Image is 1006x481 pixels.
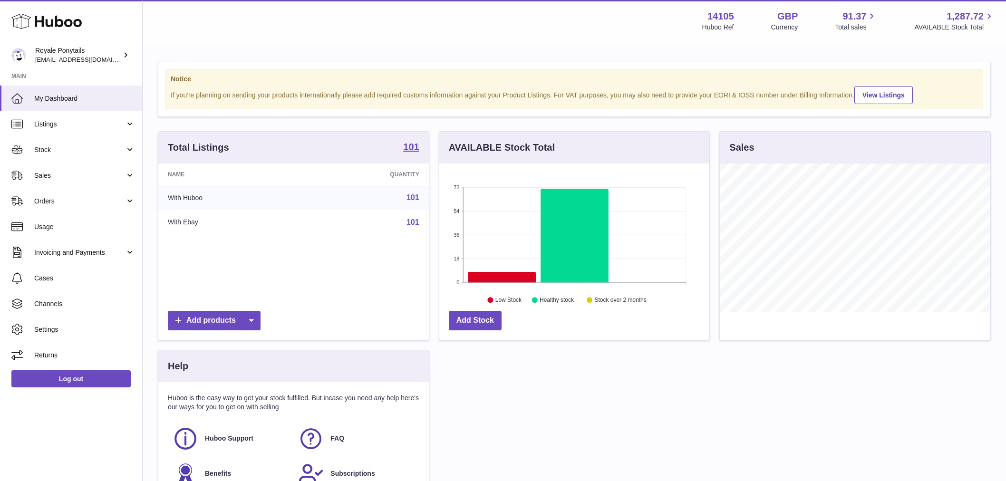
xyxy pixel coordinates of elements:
[914,23,995,32] span: AVAILABLE Stock Total
[835,10,877,32] a: 91.37 Total sales
[168,141,229,154] h3: Total Listings
[34,120,125,129] span: Listings
[406,193,419,202] a: 101
[403,142,419,152] strong: 101
[168,394,419,412] p: Huboo is the easy way to get your stock fulfilled. But incase you need any help here's our ways f...
[34,325,135,334] span: Settings
[35,56,140,63] span: [EMAIL_ADDRESS][DOMAIN_NAME]
[330,469,375,478] span: Subscriptions
[298,426,414,452] a: FAQ
[454,184,459,190] text: 72
[771,23,798,32] div: Currency
[707,10,734,23] strong: 14105
[168,311,261,330] a: Add products
[495,297,522,304] text: Low Stock
[35,46,121,64] div: Royale Ponytails
[171,85,978,104] div: If you're planning on sending your products internationally please add required customs informati...
[34,197,125,206] span: Orders
[454,256,459,261] text: 18
[456,279,459,285] text: 0
[449,141,555,154] h3: AVAILABLE Stock Total
[914,10,995,32] a: 1,287.72 AVAILABLE Stock Total
[34,145,125,154] span: Stock
[205,434,253,443] span: Huboo Support
[777,10,798,23] strong: GBP
[34,222,135,231] span: Usage
[173,426,289,452] a: Huboo Support
[158,185,301,210] td: With Huboo
[34,248,125,257] span: Invoicing and Payments
[171,75,978,84] strong: Notice
[842,10,866,23] span: 91.37
[854,86,913,104] a: View Listings
[454,232,459,238] text: 36
[168,360,188,373] h3: Help
[158,164,301,185] th: Name
[34,274,135,283] span: Cases
[454,208,459,214] text: 54
[540,297,574,304] text: Healthy stock
[406,218,419,226] a: 101
[835,23,877,32] span: Total sales
[947,10,984,23] span: 1,287.72
[449,311,502,330] a: Add Stock
[34,171,125,180] span: Sales
[301,164,429,185] th: Quantity
[403,142,419,154] a: 101
[34,94,135,103] span: My Dashboard
[330,434,344,443] span: FAQ
[11,48,26,62] img: internalAdmin-14105@internal.huboo.com
[11,370,131,387] a: Log out
[729,141,754,154] h3: Sales
[205,469,231,478] span: Benefits
[702,23,734,32] div: Huboo Ref
[158,210,301,235] td: With Ebay
[34,299,135,308] span: Channels
[594,297,646,304] text: Stock over 2 months
[34,351,135,360] span: Returns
